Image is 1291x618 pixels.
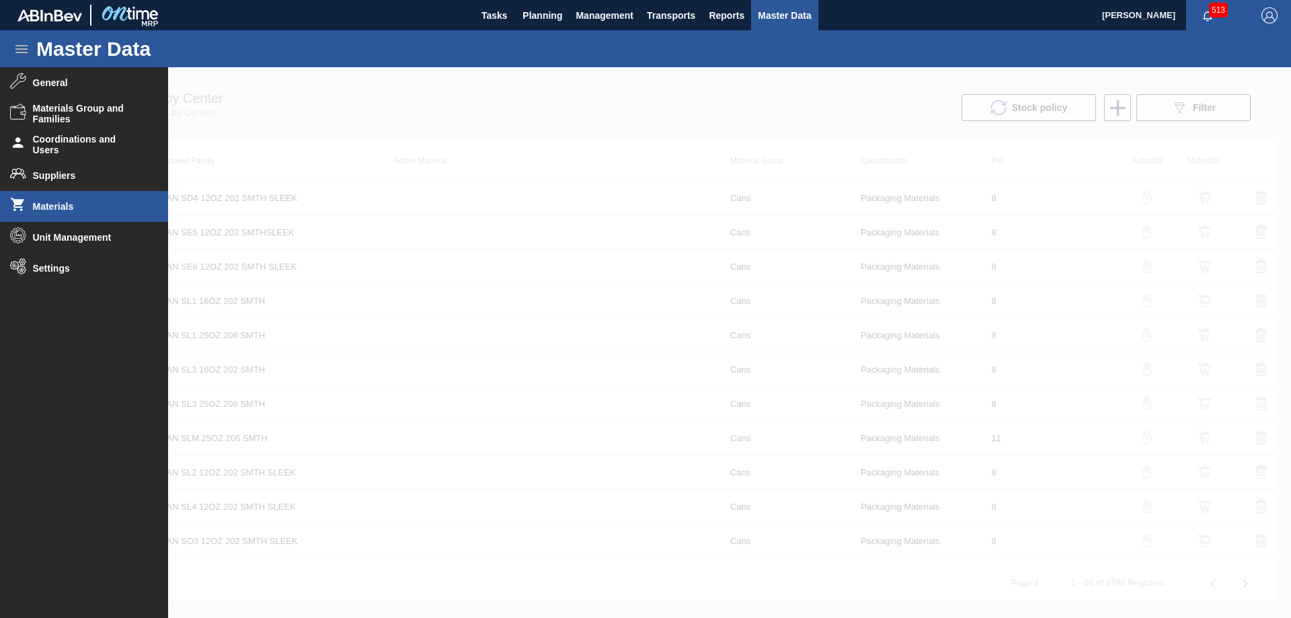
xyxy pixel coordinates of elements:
img: TNhmsLtSVTkK8tSr43FrP2fwEKptu5GPRR3wAAAABJRU5ErkJggg== [17,9,82,22]
span: Reports [709,7,744,24]
span: Planning [522,7,562,24]
span: Tasks [479,7,509,24]
span: Unit Management [33,232,144,243]
span: Master Data [758,7,811,24]
span: Coordinations and Users [33,134,144,155]
h1: Master Data [36,41,275,56]
span: Suppliers [33,170,144,181]
span: General [33,77,144,88]
span: Materials [33,201,144,212]
span: Management [576,7,633,24]
span: 513 [1209,3,1228,17]
img: Logout [1261,7,1278,24]
span: Settings [33,263,144,274]
button: Notifications [1186,6,1229,25]
span: Materials Group and Families [33,103,144,124]
span: Transports [647,7,695,24]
